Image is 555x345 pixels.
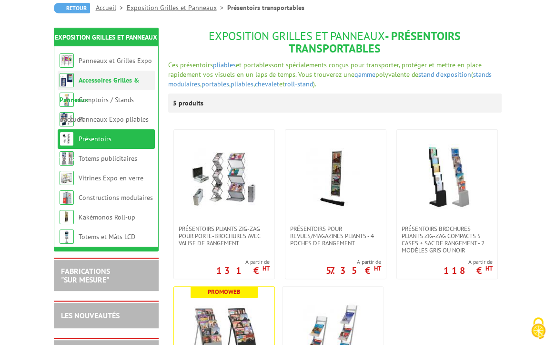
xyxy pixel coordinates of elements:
img: Vitrines Expo en verre [60,171,74,185]
span: A partir de [444,258,493,266]
img: Constructions modulaires [60,190,74,205]
a: Exposition Grilles et Panneaux [55,33,157,42]
a: Présentoirs brochures pliants Zig-Zag compacts 5 cases + sac de rangement - 2 Modèles Gris ou Noir [397,225,497,254]
a: Exposition Grilles et Panneaux [127,3,227,12]
a: Panneaux Expo pliables [79,115,149,124]
span: Exposition Grilles et Panneaux [209,29,385,43]
a: stands modulaires [168,70,492,88]
a: stand d’exposition [418,70,471,79]
a: Retour [54,3,90,13]
a: Constructions modulaires [79,193,153,202]
span: A partir de [326,258,381,266]
li: Présentoirs transportables [227,3,304,12]
img: Présentoirs transportables [60,132,74,146]
sup: HT [262,264,270,272]
sup: HT [485,264,493,272]
b: Promoweb [208,288,241,296]
img: Présentoirs pliants Zig-Zag pour porte-brochures avec valise de rangement [191,144,257,211]
img: Accessoires Grilles & Panneaux [60,73,74,87]
a: Panneaux et Grilles Expo [79,56,152,65]
a: pliables [231,80,253,88]
img: Kakémonos Roll-up [60,210,74,224]
a: Totems et Mâts LCD [79,232,135,241]
span: A partir de [216,258,270,266]
a: LES NOUVEAUTÉS [61,311,120,320]
span: Ces présentoirs [168,61,213,69]
h1: - Présentoirs transportables [168,30,502,55]
a: chevalet [255,80,279,88]
font: et portables [168,61,492,88]
span: ( , , , et ). [168,70,492,88]
a: Kakémonos Roll-up [79,213,135,221]
p: 118 € [444,268,493,273]
img: Cookies (fenêtre modale) [526,316,550,340]
img: Panneaux et Grilles Expo [60,53,74,68]
a: portables [202,80,229,88]
p: 57.35 € [326,268,381,273]
a: Comptoirs / Stands d'accueil [60,95,134,124]
p: 131 € [216,268,270,273]
span: sont spécialements conçus pour transporter, protéger et mettre en place rapidement vos visuels en... [168,61,482,79]
a: Vitrines Expo en verre [79,174,143,182]
a: Présentoirs pour revues/magazines pliants - 4 poches de rangement [285,225,386,247]
sup: HT [374,264,381,272]
img: Présentoirs brochures pliants Zig-Zag compacts 5 cases + sac de rangement - 2 Modèles Gris ou Noir [414,144,480,211]
a: Totems publicitaires [79,154,137,163]
button: Cookies (fenêtre modale) [522,313,555,345]
a: gamme [354,70,375,79]
a: FABRICATIONS"Sur Mesure" [61,266,110,284]
span: Présentoirs pliants Zig-Zag pour porte-brochures avec valise de rangement [179,225,270,247]
a: Présentoirs pliants Zig-Zag pour porte-brochures avec valise de rangement [174,225,274,247]
a: roll-stand [285,80,313,88]
a: Accessoires Grilles & Panneaux [60,76,139,104]
span: Présentoirs brochures pliants Zig-Zag compacts 5 cases + sac de rangement - 2 Modèles Gris ou Noir [402,225,493,254]
a: Présentoirs transportables [60,135,111,163]
p: 5 produits [173,94,209,113]
a: pliables [213,61,236,69]
span: Présentoirs pour revues/magazines pliants - 4 poches de rangement [290,225,381,247]
a: Accueil [96,3,127,12]
img: Totems et Mâts LCD [60,230,74,244]
img: Présentoirs pour revues/magazines pliants - 4 poches de rangement [302,144,369,211]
